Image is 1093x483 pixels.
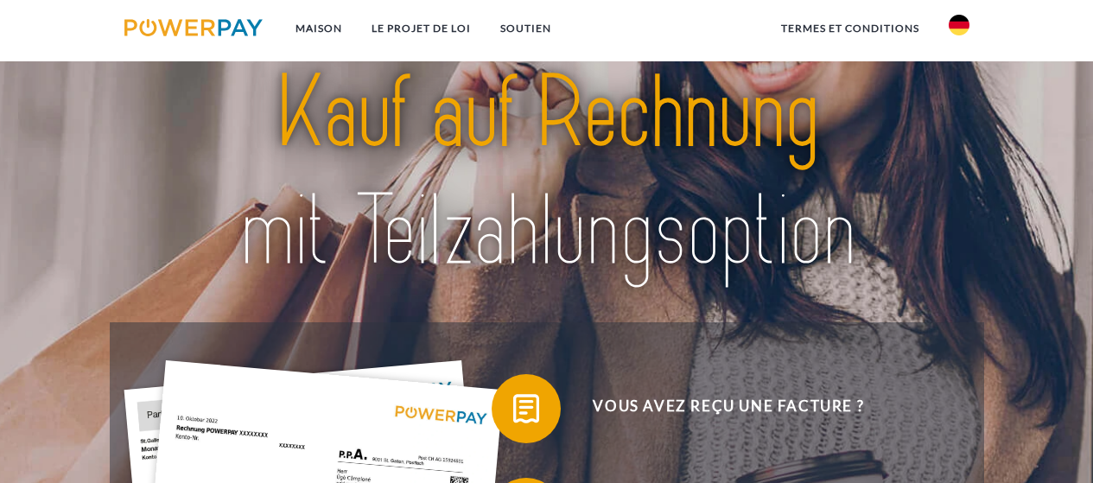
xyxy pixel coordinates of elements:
[505,387,548,430] img: qb_bill.svg
[295,22,342,35] font: Maison
[589,398,868,417] font: Vous avez reçu une facture ?
[949,15,969,35] img: de
[281,13,357,44] a: Maison
[372,22,471,35] font: LE PROJET DE LOI
[781,22,919,35] font: termes et conditions
[166,48,928,296] img: title-powerpay_de.svg
[124,19,264,36] img: logo-powerpay.svg
[500,22,551,35] font: SOUTIEN
[357,13,486,44] a: LE PROJET DE LOI
[766,13,934,44] a: termes et conditions
[486,13,566,44] a: SOUTIEN
[492,374,941,443] button: Vous avez reçu une facture ?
